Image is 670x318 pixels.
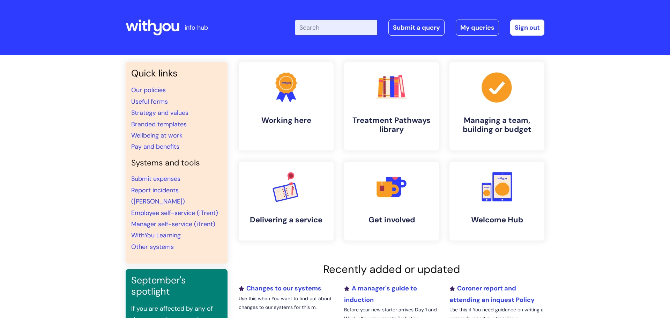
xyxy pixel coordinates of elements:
[350,116,433,134] h4: Treatment Pathways library
[295,20,544,36] div: | -
[344,284,417,304] a: A manager's guide to induction
[131,220,215,228] a: Manager self-service (iTrent)
[344,162,439,241] a: Get involved
[131,109,188,117] a: Strategy and values
[455,215,539,224] h4: Welcome Hub
[239,294,334,312] p: Use this when You want to find out about changes to our systems for this m...
[388,20,445,36] a: Submit a query
[131,209,218,217] a: Employee self-service (iTrent)
[344,62,439,150] a: Treatment Pathways library
[185,22,208,33] p: info hub
[244,215,328,224] h4: Delivering a service
[131,86,166,94] a: Our policies
[131,186,185,206] a: Report incidents ([PERSON_NAME])
[131,243,174,251] a: Other systems
[449,62,544,150] a: Managing a team, building or budget
[131,131,183,140] a: Wellbeing at work
[510,20,544,36] a: Sign out
[350,215,433,224] h4: Get involved
[456,20,499,36] a: My queries
[131,97,168,106] a: Useful forms
[131,275,222,297] h3: September's spotlight
[131,231,181,239] a: WithYou Learning
[239,284,321,293] a: Changes to our systems
[455,116,539,134] h4: Managing a team, building or budget
[131,175,180,183] a: Submit expenses
[239,162,334,241] a: Delivering a service
[449,162,544,241] a: Welcome Hub
[239,62,334,150] a: Working here
[244,116,328,125] h4: Working here
[131,158,222,168] h4: Systems and tools
[131,142,179,151] a: Pay and benefits
[239,263,544,276] h2: Recently added or updated
[449,284,535,304] a: Coroner report and attending an inquest Policy
[295,20,377,35] input: Search
[131,120,187,128] a: Branded templates
[131,68,222,79] h3: Quick links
